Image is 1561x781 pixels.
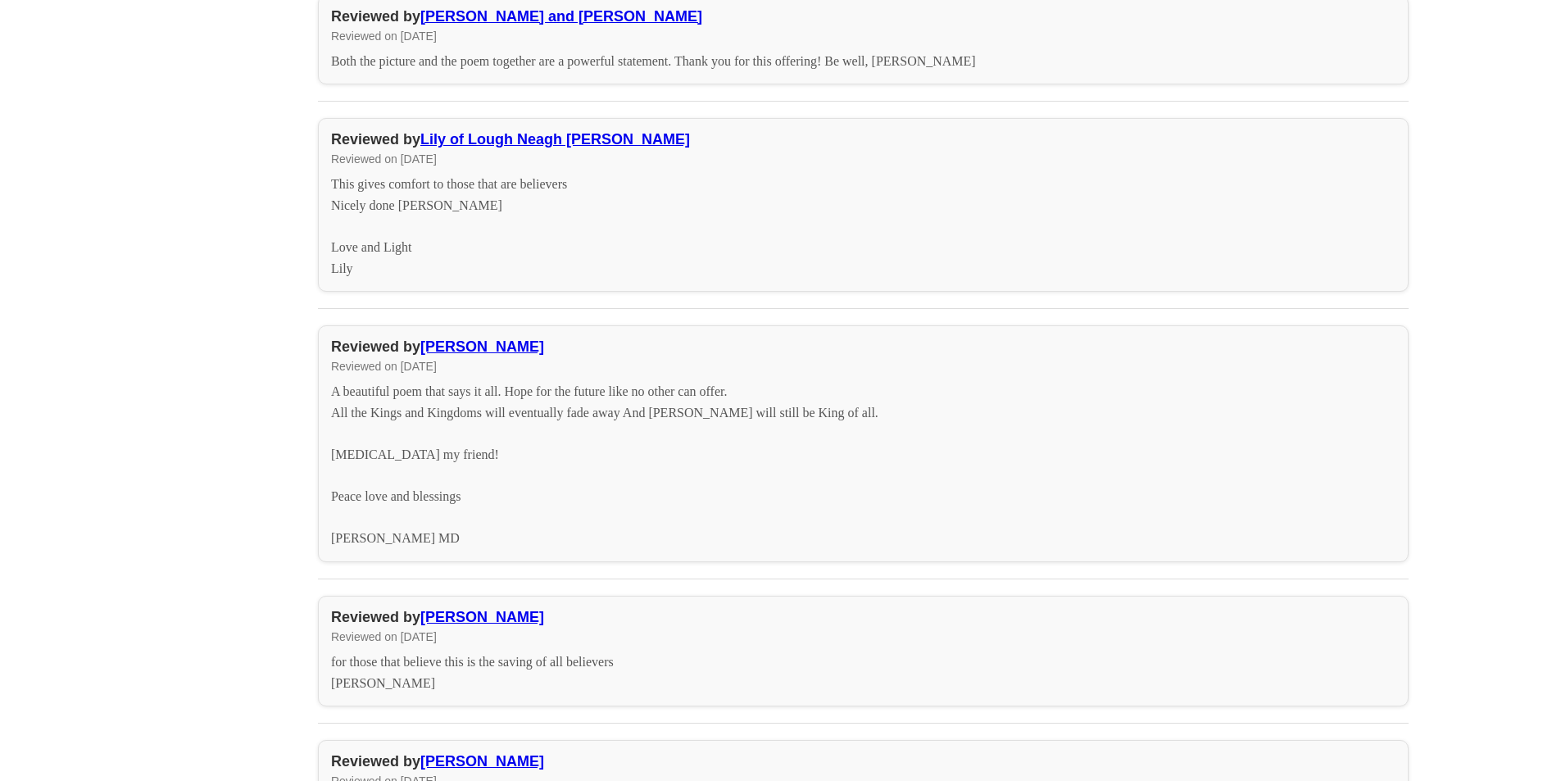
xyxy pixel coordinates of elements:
[331,652,1395,693] div: for those that believe this is the saving of all believers [PERSON_NAME]
[331,174,1395,279] div: This gives comfort to those that are believers Nicely done [PERSON_NAME] Love and Light Lily
[331,8,1395,25] div: Reviewed by
[331,630,1395,643] div: Reviewed on [DATE]
[331,338,1395,356] div: Reviewed by
[420,8,702,25] a: [PERSON_NAME] and [PERSON_NAME]
[420,131,690,148] a: Lily of Lough Neagh [PERSON_NAME]
[331,360,1395,373] div: Reviewed on [DATE]
[420,338,544,355] a: [PERSON_NAME]
[420,609,544,625] a: [PERSON_NAME]
[331,30,1395,43] div: Reviewed on [DATE]
[331,753,1395,770] div: Reviewed by
[420,753,544,770] a: [PERSON_NAME]
[331,152,1395,166] div: Reviewed on [DATE]
[331,381,1395,549] div: A beautiful poem that says it all. Hope for the future like no other can offer. All the Kings and...
[331,609,1395,626] div: Reviewed by
[331,51,1395,72] div: Both the picture and the poem together are a powerful statement. Thank you for this offering! Be ...
[331,131,1395,148] div: Reviewed by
